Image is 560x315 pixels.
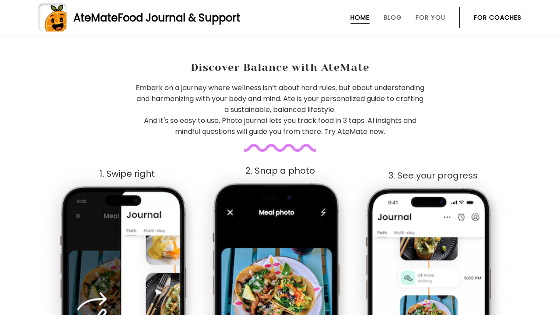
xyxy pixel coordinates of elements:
[384,14,402,21] a: Blog
[52,169,203,179] div: 1. Swipe right
[144,115,416,136] span: And it's so easy to use. Photo journal lets you track food in 3 taps. AI insights and mindful que...
[73,10,118,25] span: AteMate
[416,14,445,21] a: For You
[350,14,370,21] a: Home
[38,3,521,31] a: AteMateFood Journal & Support
[474,14,521,21] a: For Coaches
[204,166,356,176] div: 2. Snap a photo
[136,83,424,115] span: Embark on a journey where wellness isn’t about hard rules, but about understanding and harmonizin...
[118,10,240,25] span: Food Journal & Support
[357,171,509,181] div: 3. See your progress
